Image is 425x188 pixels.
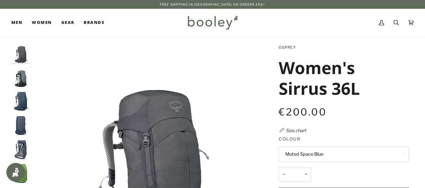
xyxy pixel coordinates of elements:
span: Gear [61,19,75,26]
img: Osprey Women's Sirrus 36L Muted Space Blue - Booley Galway [11,92,30,111]
img: Osprey Women's Sirrus 36L Tunnel Vision Grey - Booley Galway [11,44,30,63]
span: Men [11,19,22,26]
a: Gear [57,9,79,36]
a: Women [27,9,56,36]
p: Free Shipping in [GEOGRAPHIC_DATA] on Orders €50+ [160,2,265,7]
span: Brands [84,19,104,26]
button: + [301,168,311,182]
a: Men [11,9,27,36]
span: €200.00 [279,106,327,118]
img: Osprey Women's Sirrus 36L Succulent Green - Booley Galway [11,68,30,87]
img: Osprey Women's Sirrus 36L Muted Space Blue - Booley Galway [11,140,30,159]
a: Osprey [279,45,296,50]
img: Booley [185,13,240,32]
iframe: Button to open loyalty program pop-up [6,163,25,182]
span: Women [32,19,52,26]
h1: Women's Sirrus 36L [279,57,404,99]
div: Size chart [286,127,306,134]
a: Brands [79,9,109,36]
button: − [279,168,289,182]
span: Colour [279,136,300,142]
input: Quantity [279,168,311,182]
button: Muted Space Blue [279,147,409,162]
img: Osprey Women's Sirrus 36L Muted Space Blue - Booley Galway [11,116,30,135]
